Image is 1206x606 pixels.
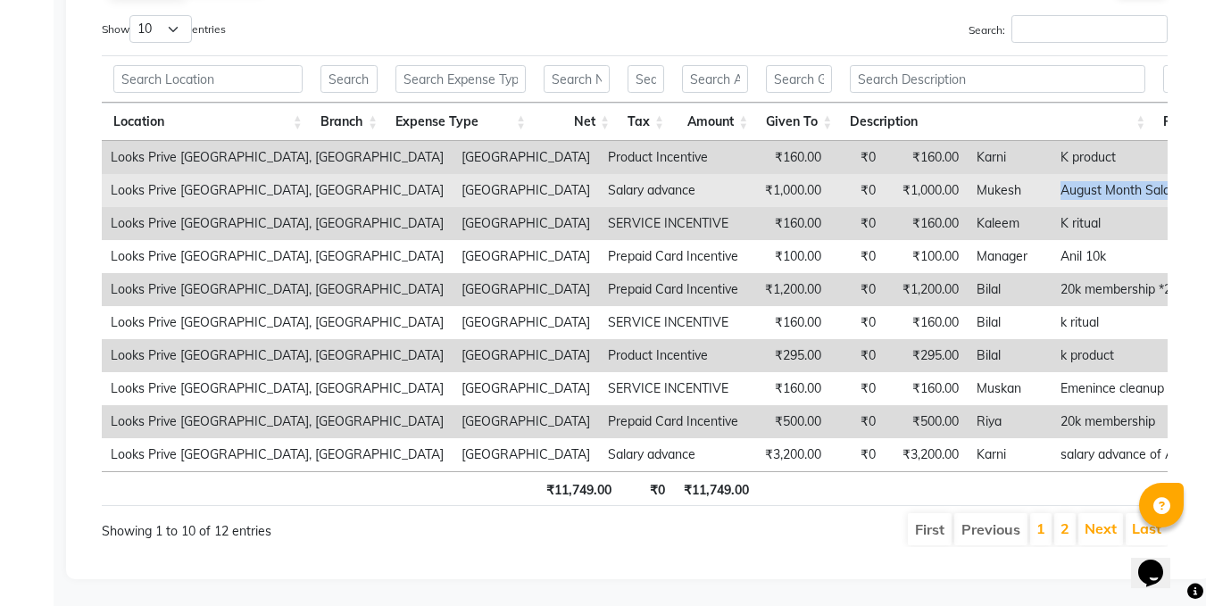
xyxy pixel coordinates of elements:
[673,103,757,141] th: Amount: activate to sort column ascending
[830,207,885,240] td: ₹0
[757,103,841,141] th: Given To: activate to sort column ascending
[968,438,1052,471] td: Karni
[312,103,387,141] th: Branch: activate to sort column ascending
[747,174,830,207] td: ₹1,000.00
[766,65,832,93] input: Search Given To
[885,372,968,405] td: ₹160.00
[102,240,453,273] td: Looks Prive [GEOGRAPHIC_DATA], [GEOGRAPHIC_DATA]
[599,372,747,405] td: SERVICE INCENTIVE
[599,207,747,240] td: SERVICE INCENTIVE
[830,306,885,339] td: ₹0
[453,405,599,438] td: [GEOGRAPHIC_DATA]
[830,438,885,471] td: ₹0
[102,306,453,339] td: Looks Prive [GEOGRAPHIC_DATA], [GEOGRAPHIC_DATA]
[830,240,885,273] td: ₹0
[885,207,968,240] td: ₹160.00
[320,65,378,93] input: Search Branch
[102,273,453,306] td: Looks Prive [GEOGRAPHIC_DATA], [GEOGRAPHIC_DATA]
[453,438,599,471] td: [GEOGRAPHIC_DATA]
[104,103,312,141] th: Location: activate to sort column ascending
[841,103,1154,141] th: Description: activate to sort column ascending
[1131,535,1188,588] iframe: chat widget
[885,141,968,174] td: ₹160.00
[885,174,968,207] td: ₹1,000.00
[102,15,226,43] label: Show entries
[885,339,968,372] td: ₹295.00
[102,174,453,207] td: Looks Prive [GEOGRAPHIC_DATA], [GEOGRAPHIC_DATA]
[885,438,968,471] td: ₹3,200.00
[968,372,1052,405] td: Muskan
[599,339,747,372] td: Product Incentive
[599,306,747,339] td: SERVICE INCENTIVE
[453,339,599,372] td: [GEOGRAPHIC_DATA]
[620,471,674,506] th: ₹0
[599,174,747,207] td: Salary advance
[544,65,610,93] input: Search Net
[599,405,747,438] td: Prepaid Card Incentive
[830,339,885,372] td: ₹0
[830,141,885,174] td: ₹0
[1060,519,1069,537] a: 2
[453,306,599,339] td: [GEOGRAPHIC_DATA]
[599,438,747,471] td: Salary advance
[885,405,968,438] td: ₹500.00
[747,273,830,306] td: ₹1,200.00
[968,306,1052,339] td: Bilal
[102,207,453,240] td: Looks Prive [GEOGRAPHIC_DATA], [GEOGRAPHIC_DATA]
[747,306,830,339] td: ₹160.00
[885,240,968,273] td: ₹100.00
[129,15,192,43] select: Showentries
[453,174,599,207] td: [GEOGRAPHIC_DATA]
[453,207,599,240] td: [GEOGRAPHIC_DATA]
[747,141,830,174] td: ₹160.00
[969,15,1168,43] label: Search:
[747,207,830,240] td: ₹160.00
[453,372,599,405] td: [GEOGRAPHIC_DATA]
[968,240,1052,273] td: Manager
[682,65,748,93] input: Search Amount
[1085,519,1117,537] a: Next
[850,65,1145,93] input: Search Description
[968,207,1052,240] td: Kaleem
[968,339,1052,372] td: Bilal
[619,103,673,141] th: Tax: activate to sort column ascending
[747,339,830,372] td: ₹295.00
[535,103,619,141] th: Net: activate to sort column ascending
[387,103,535,141] th: Expense Type: activate to sort column ascending
[968,405,1052,438] td: Riya
[395,65,526,93] input: Search Expense Type
[747,372,830,405] td: ₹160.00
[599,141,747,174] td: Product Incentive
[102,511,530,541] div: Showing 1 to 10 of 12 entries
[674,471,758,506] th: ₹11,749.00
[830,273,885,306] td: ₹0
[830,174,885,207] td: ₹0
[102,339,453,372] td: Looks Prive [GEOGRAPHIC_DATA], [GEOGRAPHIC_DATA]
[102,372,453,405] td: Looks Prive [GEOGRAPHIC_DATA], [GEOGRAPHIC_DATA]
[747,438,830,471] td: ₹3,200.00
[628,65,664,93] input: Search Tax
[453,141,599,174] td: [GEOGRAPHIC_DATA]
[830,405,885,438] td: ₹0
[1011,15,1168,43] input: Search:
[968,141,1052,174] td: Karni
[453,240,599,273] td: [GEOGRAPHIC_DATA]
[1036,519,1045,537] a: 1
[113,65,303,93] input: Search Location
[968,273,1052,306] td: Bilal
[536,471,620,506] th: ₹11,749.00
[885,306,968,339] td: ₹160.00
[747,240,830,273] td: ₹100.00
[599,273,747,306] td: Prepaid Card Incentive
[747,405,830,438] td: ₹500.00
[102,438,453,471] td: Looks Prive [GEOGRAPHIC_DATA], [GEOGRAPHIC_DATA]
[102,141,453,174] td: Looks Prive [GEOGRAPHIC_DATA], [GEOGRAPHIC_DATA]
[830,372,885,405] td: ₹0
[102,405,453,438] td: Looks Prive [GEOGRAPHIC_DATA], [GEOGRAPHIC_DATA]
[885,273,968,306] td: ₹1,200.00
[453,273,599,306] td: [GEOGRAPHIC_DATA]
[1132,519,1161,537] a: Last
[968,174,1052,207] td: Mukesh
[599,240,747,273] td: Prepaid Card Incentive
